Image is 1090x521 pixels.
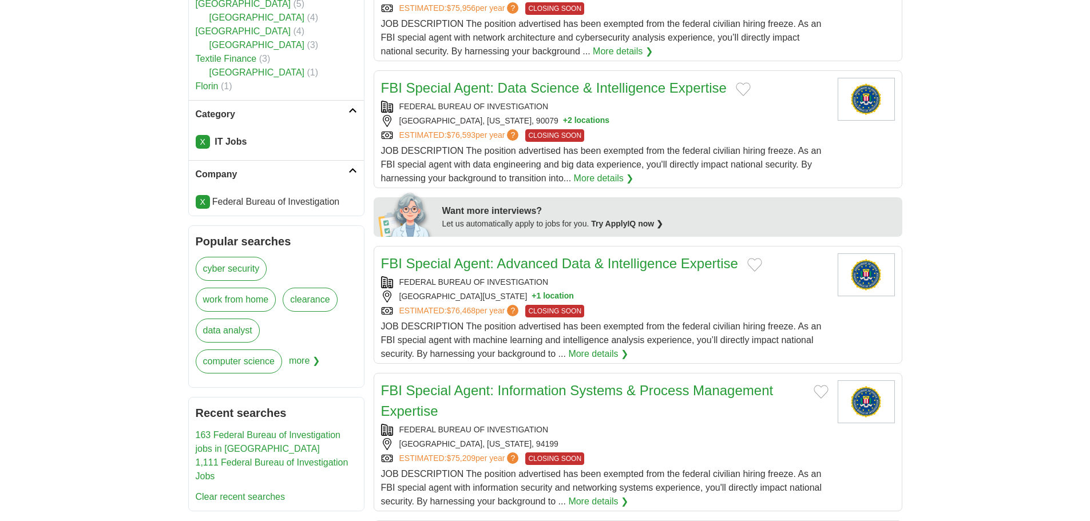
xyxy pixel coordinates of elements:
[381,291,829,303] div: [GEOGRAPHIC_DATA][US_STATE]
[196,319,260,343] a: data analyst
[381,438,829,450] div: [GEOGRAPHIC_DATA], [US_STATE], 94199
[507,2,518,14] span: ?
[221,81,232,91] span: (1)
[189,160,364,188] a: Company
[574,172,634,185] a: More details ❯
[196,195,357,209] li: Federal Bureau of Investigation
[399,2,521,15] a: ESTIMATED:$75,956per year?
[442,204,895,218] div: Want more interviews?
[507,305,518,316] span: ?
[532,291,536,303] span: +
[189,100,364,128] a: Category
[563,115,609,127] button: +2 locations
[196,108,348,121] h2: Category
[532,291,574,303] button: +1 location
[381,115,829,127] div: [GEOGRAPHIC_DATA], [US_STATE], 90079
[838,78,895,121] img: Federal Bureau of Investigation logo
[399,277,549,287] a: FEDERAL BUREAU OF INVESTIGATION
[814,385,829,399] button: Add to favorite jobs
[525,305,584,317] span: CLOSING SOON
[259,54,271,63] span: (3)
[209,13,305,22] a: [GEOGRAPHIC_DATA]
[196,492,286,502] a: Clear recent searches
[446,454,475,463] span: $75,209
[446,3,475,13] span: $75,956
[283,288,337,312] a: clearance
[307,13,319,22] span: (4)
[381,146,822,183] span: JOB DESCRIPTION The position advertised has been exempted from the federal civilian hiring freeze...
[209,67,305,77] a: [GEOGRAPHIC_DATA]
[196,430,341,454] a: 163 Federal Bureau of Investigation jobs in [GEOGRAPHIC_DATA]
[838,380,895,423] img: Federal Bureau of Investigation logo
[381,383,774,419] a: FBI Special Agent: Information Systems & Process Management Expertise
[568,347,628,361] a: More details ❯
[381,256,738,271] a: FBI Special Agent: Advanced Data & Intelligence Expertise
[215,137,247,146] strong: IT Jobs
[399,102,549,111] a: FEDERAL BUREAU OF INVESTIGATION
[747,258,762,272] button: Add to favorite jobs
[525,129,584,142] span: CLOSING SOON
[399,452,521,465] a: ESTIMATED:$75,209per year?
[446,306,475,315] span: $76,468
[381,80,727,96] a: FBI Special Agent: Data Science & Intelligence Expertise
[378,191,434,237] img: apply-iq-scientist.png
[525,2,584,15] span: CLOSING SOON
[736,82,751,96] button: Add to favorite jobs
[196,257,267,281] a: cyber security
[399,425,549,434] a: FEDERAL BUREAU OF INVESTIGATION
[294,26,305,36] span: (4)
[591,219,663,228] a: Try ApplyIQ now ❯
[196,168,348,181] h2: Company
[196,81,219,91] a: Florin
[568,495,628,508] a: More details ❯
[307,67,319,77] span: (1)
[525,452,584,465] span: CLOSING SOON
[196,195,210,209] a: X
[209,40,305,50] a: [GEOGRAPHIC_DATA]
[196,288,276,312] a: work from home
[196,54,257,63] a: Textile Finance
[399,129,521,142] a: ESTIMATED:$76,593per year?
[593,45,653,58] a: More details ❯
[381,321,822,359] span: JOB DESCRIPTION The position advertised has been exempted from the federal civilian hiring freeze...
[196,26,291,36] a: [GEOGRAPHIC_DATA]
[446,130,475,140] span: $76,593
[563,115,568,127] span: +
[289,349,320,380] span: more ❯
[196,233,357,250] h2: Popular searches
[507,452,518,464] span: ?
[507,129,518,141] span: ?
[307,40,319,50] span: (3)
[196,458,348,481] a: 1,111 Federal Bureau of Investigation Jobs
[381,19,822,56] span: JOB DESCRIPTION The position advertised has been exempted from the federal civilian hiring freeze...
[838,253,895,296] img: Federal Bureau of Investigation logo
[196,135,210,149] a: X
[399,305,521,317] a: ESTIMATED:$76,468per year?
[196,349,282,373] a: computer science
[381,469,822,506] span: JOB DESCRIPTION The position advertised has been exempted from the federal civilian hiring freeze...
[442,218,895,230] div: Let us automatically apply to jobs for you.
[196,404,357,421] h2: Recent searches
